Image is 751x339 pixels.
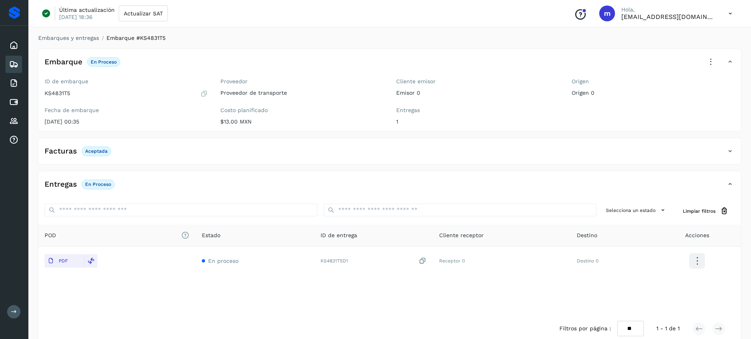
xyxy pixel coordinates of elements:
[603,204,670,217] button: Selecciona un estado
[208,258,239,264] span: En proceso
[38,144,741,164] div: FacturasAceptada
[685,231,709,240] span: Acciones
[6,56,22,73] div: Embarques
[6,94,22,111] div: Cuentas por pagar
[6,131,22,149] div: Analiticas de tarifas
[45,254,84,268] button: PDF
[85,182,111,187] p: En proceso
[45,231,189,240] span: POD
[396,118,559,125] p: 1
[676,204,735,218] button: Limpiar filtros
[220,107,384,114] label: Costo planificado
[220,78,384,85] label: Proveedor
[45,147,77,156] h4: Facturas
[439,231,484,240] span: Cliente receptor
[321,231,357,240] span: ID de entrega
[577,231,597,240] span: Destino
[321,257,427,265] div: KS4831T5D1
[6,112,22,130] div: Proveedores
[202,231,220,240] span: Estado
[45,118,208,125] p: [DATE] 00:35
[45,107,208,114] label: Fecha de embarque
[119,6,168,21] button: Actualizar SAT
[85,148,108,154] p: Aceptada
[45,78,208,85] label: ID de embarque
[106,35,166,41] span: Embarque #KS4831T5
[396,90,559,96] p: Emisor 0
[570,247,653,275] td: Destino 0
[220,118,384,125] p: $13.00 MXN
[38,55,741,75] div: EmbarqueEn proceso
[6,37,22,54] div: Inicio
[220,90,384,96] p: Proveedor de transporte
[91,59,117,65] p: En proceso
[124,11,163,16] span: Actualizar SAT
[559,324,611,333] span: Filtros por página :
[396,107,559,114] label: Entregas
[433,247,570,275] td: Receptor 0
[84,254,97,268] div: Reemplazar POD
[45,180,77,189] h4: Entregas
[683,208,716,215] span: Limpiar filtros
[572,78,735,85] label: Origen
[621,6,716,13] p: Hola,
[59,258,68,264] p: PDF
[6,75,22,92] div: Facturas
[396,78,559,85] label: Cliente emisor
[38,35,99,41] a: Embarques y entregas
[572,90,735,96] p: Origen 0
[59,6,115,13] p: Última actualización
[38,178,741,197] div: EntregasEn proceso
[621,13,716,21] p: mercedes@solvento.mx
[38,34,742,42] nav: breadcrumb
[656,324,680,333] span: 1 - 1 de 1
[45,58,82,67] h4: Embarque
[45,90,70,97] p: KS4831T5
[59,13,93,21] p: [DATE] 18:36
